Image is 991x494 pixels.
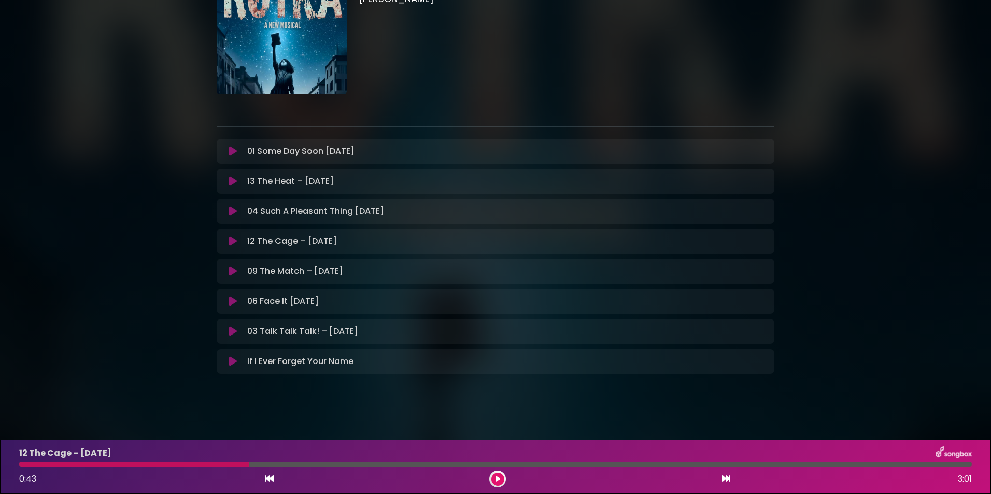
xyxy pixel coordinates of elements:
[247,355,353,368] p: If I Ever Forget Your Name
[247,145,355,157] p: 01 Some Day Soon [DATE]
[247,325,358,338] p: 03 Talk Talk Talk! – [DATE]
[247,235,337,248] p: 12 The Cage – [DATE]
[247,265,343,278] p: 09 The Match – [DATE]
[247,295,319,308] p: 06 Face It [DATE]
[247,205,384,217] p: 04 Such A Pleasant Thing [DATE]
[247,175,334,187] p: 13 The Heat – [DATE]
